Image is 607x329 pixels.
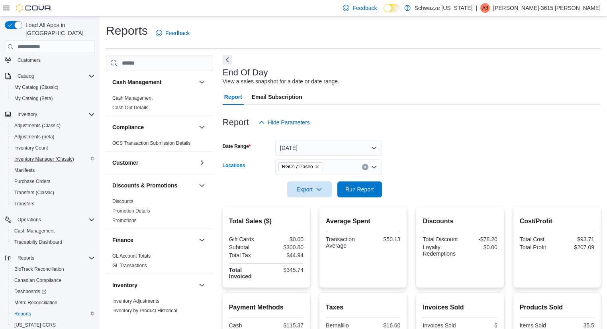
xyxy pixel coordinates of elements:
[229,322,265,329] div: Cash
[2,252,98,264] button: Reports
[112,181,196,189] button: Discounts & Promotions
[462,236,497,242] div: -$78.20
[112,217,137,224] span: Promotions
[520,322,556,329] div: Items Sold
[423,244,458,257] div: Loyalty Redemptions
[268,244,303,250] div: $300.80
[558,244,594,250] div: $207.09
[14,71,95,81] span: Catalog
[8,198,98,209] button: Transfers
[520,303,594,312] h2: Products Sold
[223,118,249,127] h3: Report
[11,132,58,142] a: Adjustments (beta)
[520,236,556,242] div: Total Cost
[8,154,98,165] button: Inventory Manager (Classic)
[106,138,213,151] div: Compliance
[165,29,190,37] span: Feedback
[229,217,303,226] h2: Total Sales ($)
[11,94,56,103] a: My Catalog (Beta)
[112,262,147,269] span: GL Transactions
[112,199,133,204] a: Discounts
[112,159,138,167] h3: Customer
[11,165,38,175] a: Manifests
[14,299,57,306] span: Metrc Reconciliation
[14,288,46,295] span: Dashboards
[326,303,400,312] h2: Taxes
[11,226,95,236] span: Cash Management
[112,140,191,146] a: OCS Transaction Submission Details
[112,298,159,304] a: Inventory Adjustments
[112,78,196,86] button: Cash Management
[11,154,77,164] a: Inventory Manager (Classic)
[112,236,196,244] button: Finance
[14,322,56,328] span: [US_STATE] CCRS
[11,177,95,186] span: Purchase Orders
[112,208,150,214] a: Promotion Details
[223,143,251,150] label: Date Range
[14,215,95,225] span: Operations
[18,73,34,79] span: Catalog
[112,123,144,131] h3: Compliance
[423,322,458,329] div: Invoices Sold
[2,71,98,82] button: Catalog
[106,23,148,39] h1: Reports
[11,188,57,197] a: Transfers (Classic)
[365,322,401,329] div: $16.60
[11,188,95,197] span: Transfers (Classic)
[14,84,59,91] span: My Catalog (Classic)
[11,177,54,186] a: Purchase Orders
[14,189,54,196] span: Transfers (Classic)
[112,123,196,131] button: Compliance
[223,162,245,169] label: Locations
[11,287,49,296] a: Dashboards
[14,55,95,65] span: Customers
[255,114,313,130] button: Hide Parameters
[282,163,313,171] span: RGO17 Paseo
[482,3,488,13] span: A3
[14,277,61,284] span: Canadian Compliance
[462,322,497,329] div: 6
[14,156,74,162] span: Inventory Manager (Classic)
[423,236,458,242] div: Total Discount
[11,143,51,153] a: Inventory Count
[11,309,34,319] a: Reports
[112,281,137,289] h3: Inventory
[197,280,207,290] button: Inventory
[14,95,53,102] span: My Catalog (Beta)
[197,77,207,87] button: Cash Management
[423,303,497,312] h2: Invoices Sold
[11,94,95,103] span: My Catalog (Beta)
[365,236,401,242] div: $50.13
[287,181,332,197] button: Export
[14,71,37,81] button: Catalog
[11,83,95,92] span: My Catalog (Classic)
[229,244,265,250] div: Subtotal
[2,214,98,225] button: Operations
[8,297,98,308] button: Metrc Reconciliation
[229,303,303,312] h2: Payment Methods
[197,122,207,132] button: Compliance
[11,121,64,130] a: Adjustments (Classic)
[371,164,377,170] button: Open list of options
[11,237,65,247] a: Traceabilty Dashboard
[14,55,44,65] a: Customers
[112,159,196,167] button: Customer
[11,199,95,209] span: Transfers
[268,252,303,258] div: $44.94
[268,236,303,242] div: $0.00
[493,3,601,13] p: [PERSON_NAME]-3615 [PERSON_NAME]
[11,276,95,285] span: Canadian Compliance
[22,21,95,37] span: Load All Apps in [GEOGRAPHIC_DATA]
[11,264,95,274] span: BioTrack Reconciliation
[11,143,95,153] span: Inventory Count
[520,244,556,250] div: Total Profit
[14,178,51,185] span: Purchase Orders
[8,286,98,297] a: Dashboards
[268,118,310,126] span: Hide Parameters
[315,164,319,169] button: Remove RGO17 Paseo from selection in this group
[223,55,232,65] button: Next
[112,105,149,110] a: Cash Out Details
